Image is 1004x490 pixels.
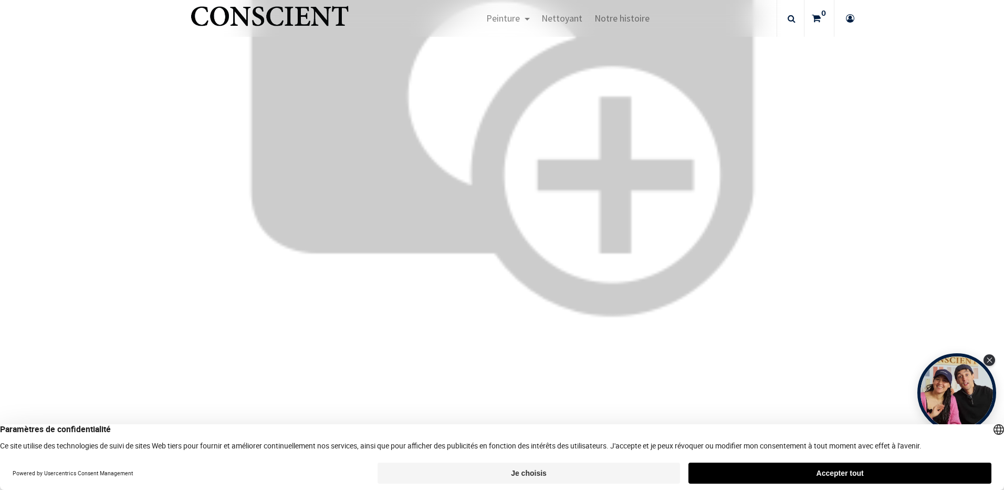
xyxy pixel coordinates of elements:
div: Open Tolstoy widget [917,353,996,432]
span: Notre histoire [594,12,650,24]
sup: 0 [819,8,829,18]
div: Close Tolstoy widget [984,354,995,366]
div: Tolstoy bubble widget [917,353,996,432]
span: Peinture [486,12,520,24]
span: Nettoyant [541,12,582,24]
div: Open Tolstoy [917,353,996,432]
iframe: Tidio Chat [950,422,999,472]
